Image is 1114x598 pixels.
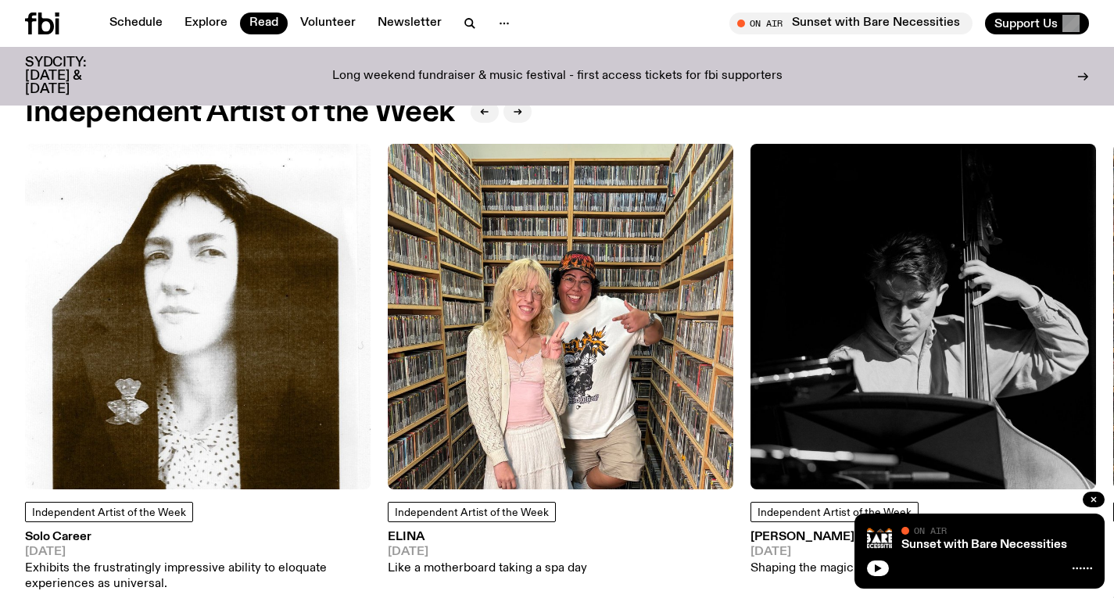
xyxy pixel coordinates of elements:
[25,532,371,543] h3: Solo Career
[914,525,947,535] span: On Air
[388,532,587,543] h3: ELINA
[25,532,371,592] a: Solo Career[DATE]Exhibits the frustratingly impressive ability to eloquate experiences as universal.
[758,507,912,518] span: Independent Artist of the Week
[867,526,892,551] img: Bare Necessities
[25,561,371,591] p: Exhibits the frustratingly impressive ability to eloquate experiences as universal.
[994,16,1058,30] span: Support Us
[25,56,125,96] h3: SYDCITY: [DATE] & [DATE]
[729,13,973,34] button: On AirSunset with Bare Necessities
[175,13,237,34] a: Explore
[901,539,1067,551] a: Sunset with Bare Necessities
[240,13,288,34] a: Read
[25,144,371,489] img: A slightly sepia tinged, black and white portrait of Solo Career. She is looking at the camera wi...
[750,561,1091,576] p: Shaping the magic of sound to shift the stark nature of reality.
[368,13,451,34] a: Newsletter
[750,144,1096,489] img: Black and white photo of musician Jacques Emery playing his double bass reading sheet music.
[985,13,1089,34] button: Support Us
[291,13,365,34] a: Volunteer
[388,502,556,522] a: Independent Artist of the Week
[388,546,587,558] span: [DATE]
[750,546,1091,558] span: [DATE]
[332,70,783,84] p: Long weekend fundraiser & music festival - first access tickets for fbi supporters
[388,532,587,577] a: ELINA[DATE]Like a motherboard taking a spa day
[25,546,371,558] span: [DATE]
[750,532,1091,543] h3: [PERSON_NAME]
[750,502,919,522] a: Independent Artist of the Week
[100,13,172,34] a: Schedule
[388,561,587,576] p: Like a motherboard taking a spa day
[25,98,455,127] h2: Independent Artist of the Week
[25,502,193,522] a: Independent Artist of the Week
[750,532,1091,577] a: [PERSON_NAME][DATE]Shaping the magic of sound to shift the stark nature of reality.
[32,507,186,518] span: Independent Artist of the Week
[395,507,549,518] span: Independent Artist of the Week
